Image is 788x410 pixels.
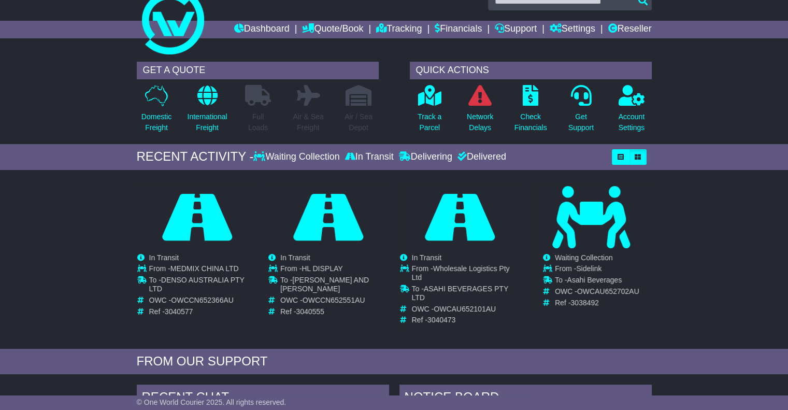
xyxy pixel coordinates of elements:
[495,21,537,38] a: Support
[555,253,613,262] span: Waiting Collection
[412,253,442,262] span: In Transit
[555,264,639,276] td: From -
[570,299,599,307] span: 3038492
[567,276,622,284] span: Asahi Beverages
[514,111,547,133] p: Check Financials
[618,84,646,139] a: AccountSettings
[568,84,594,139] a: GetSupport
[342,151,396,163] div: In Transit
[165,307,193,316] span: 3040577
[280,307,389,316] td: Ref -
[550,21,595,38] a: Settings
[427,316,456,324] span: 3040473
[149,264,257,276] td: From -
[302,21,363,38] a: Quote/Book
[149,276,245,293] span: DENSO AUSTRALIA PTY LTD
[412,305,520,316] td: OWC -
[302,264,342,273] span: HL DISPLAY
[434,305,496,313] span: OWCAU652101AU
[280,264,389,276] td: From -
[412,264,520,285] td: From -
[280,253,310,262] span: In Transit
[293,111,323,133] p: Air & Sea Freight
[187,111,227,133] p: International Freight
[141,111,171,133] p: Domestic Freight
[149,296,257,307] td: OWC -
[149,307,257,316] td: Ref -
[418,111,441,133] p: Track a Parcel
[296,307,324,316] span: 3040555
[608,21,651,38] a: Reseller
[149,276,257,296] td: To -
[417,84,442,139] a: Track aParcel
[577,287,639,295] span: OWCAU652702AU
[435,21,482,38] a: Financials
[303,296,365,304] span: OWCCN652551AU
[376,21,422,38] a: Tracking
[555,299,639,307] td: Ref -
[141,84,172,139] a: DomesticFreight
[396,151,455,163] div: Delivering
[412,285,520,305] td: To -
[187,84,227,139] a: InternationalFreight
[280,296,389,307] td: OWC -
[410,62,652,79] div: QUICK ACTIONS
[137,398,286,406] span: © One World Courier 2025. All rights reserved.
[568,111,594,133] p: Get Support
[149,253,179,262] span: In Transit
[253,151,342,163] div: Waiting Collection
[412,285,508,302] span: ASAHI BEVERAGES PTY LTD
[555,276,639,287] td: To -
[466,84,494,139] a: NetworkDelays
[555,287,639,299] td: OWC -
[467,111,493,133] p: Network Delays
[280,276,389,296] td: To -
[245,111,271,133] p: Full Loads
[619,111,645,133] p: Account Settings
[576,264,601,273] span: Sidelink
[514,84,548,139] a: CheckFinancials
[137,62,379,79] div: GET A QUOTE
[137,149,254,164] div: RECENT ACTIVITY -
[234,21,290,38] a: Dashboard
[170,264,239,273] span: MEDMIX CHINA LTD
[171,296,234,304] span: OWCCN652366AU
[412,264,510,281] span: Wholesale Logistics Pty Ltd
[345,111,372,133] p: Air / Sea Depot
[137,354,652,369] div: FROM OUR SUPPORT
[455,151,506,163] div: Delivered
[412,316,520,324] td: Ref -
[280,276,369,293] span: [PERSON_NAME] AND [PERSON_NAME]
